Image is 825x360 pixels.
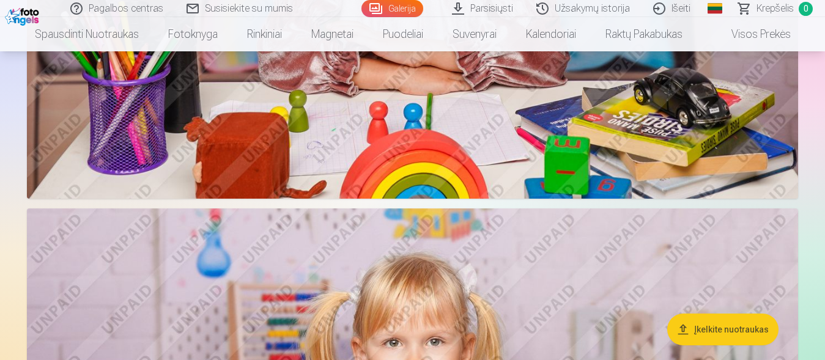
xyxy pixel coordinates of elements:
[154,17,232,51] a: Fotoknyga
[799,2,813,16] span: 0
[697,17,805,51] a: Visos prekės
[368,17,438,51] a: Puodeliai
[591,17,697,51] a: Raktų pakabukas
[232,17,297,51] a: Rinkiniai
[297,17,368,51] a: Magnetai
[5,5,42,26] img: /fa2
[20,17,154,51] a: Spausdinti nuotraukas
[511,17,591,51] a: Kalendoriai
[438,17,511,51] a: Suvenyrai
[757,1,794,16] span: Krepšelis
[667,314,779,345] button: Įkelkite nuotraukas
